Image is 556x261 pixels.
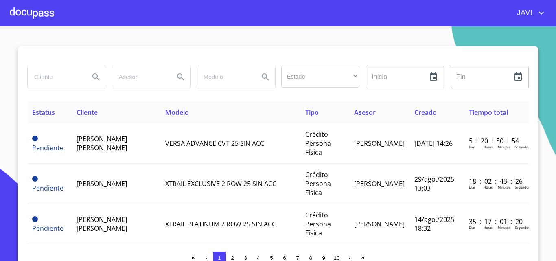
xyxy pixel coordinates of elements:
span: VERSA ADVANCE CVT 25 SIN ACC [165,139,264,148]
input: search [112,66,168,88]
span: Crédito Persona Física [305,170,331,197]
span: [PERSON_NAME] [PERSON_NAME] [77,134,127,152]
span: Pendiente [32,216,38,222]
button: Search [256,67,275,87]
p: Minutos [498,185,510,189]
p: Minutos [498,225,510,230]
button: account of current user [511,7,546,20]
p: Dias [469,225,475,230]
span: 8 [309,255,312,261]
span: XTRAIL EXCLUSIVE 2 ROW 25 SIN ACC [165,179,276,188]
span: Estatus [32,108,55,117]
input: search [28,66,83,88]
span: Tiempo total [469,108,508,117]
span: Modelo [165,108,189,117]
span: Pendiente [32,176,38,182]
span: 14/ago./2025 18:32 [414,215,454,233]
span: 3 [244,255,247,261]
div: ​ [281,66,359,88]
p: Segundos [515,185,530,189]
input: search [197,66,252,88]
span: Pendiente [32,143,63,152]
span: [PERSON_NAME] [354,139,405,148]
p: Dias [469,145,475,149]
span: 1 [218,255,221,261]
button: Search [86,67,106,87]
span: [DATE] 14:26 [414,139,453,148]
span: [PERSON_NAME] [354,219,405,228]
span: 4 [257,255,260,261]
span: [PERSON_NAME] [354,179,405,188]
span: 5 [270,255,273,261]
span: 6 [283,255,286,261]
p: Horas [484,185,493,189]
span: XTRAIL PLATINUM 2 ROW 25 SIN ACC [165,219,276,228]
span: 2 [231,255,234,261]
p: Segundos [515,225,530,230]
span: 9 [322,255,325,261]
span: Asesor [354,108,376,117]
p: 18 : 02 : 43 : 26 [469,177,524,186]
span: Cliente [77,108,98,117]
p: Dias [469,185,475,189]
span: Tipo [305,108,319,117]
span: Crédito Persona Física [305,211,331,237]
p: 5 : 20 : 50 : 54 [469,136,524,145]
span: Pendiente [32,136,38,141]
p: Minutos [498,145,510,149]
p: Horas [484,145,493,149]
p: 35 : 17 : 01 : 20 [469,217,524,226]
button: Search [171,67,190,87]
span: 10 [334,255,339,261]
span: Creado [414,108,437,117]
span: 7 [296,255,299,261]
p: Horas [484,225,493,230]
span: [PERSON_NAME] [PERSON_NAME] [77,215,127,233]
span: Crédito Persona Física [305,130,331,157]
span: Pendiente [32,184,63,193]
p: Segundos [515,145,530,149]
span: Pendiente [32,224,63,233]
span: JAVI [511,7,536,20]
span: [PERSON_NAME] [77,179,127,188]
span: 29/ago./2025 13:03 [414,175,454,193]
